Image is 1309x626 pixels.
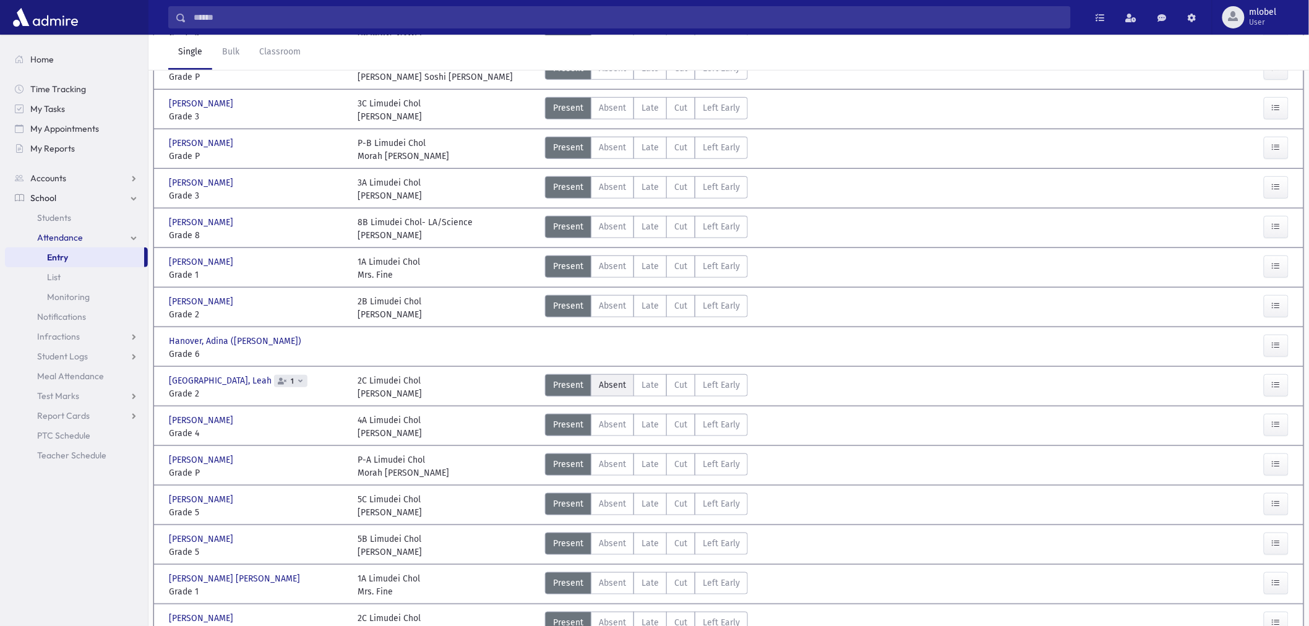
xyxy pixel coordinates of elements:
[5,208,148,228] a: Students
[642,101,659,114] span: Late
[169,335,304,348] span: Hanover, Adina ([PERSON_NAME])
[37,430,90,441] span: PTC Schedule
[545,374,748,400] div: AttTypes
[10,5,81,30] img: AdmirePro
[674,260,687,273] span: Cut
[703,379,740,392] span: Left Early
[358,255,420,281] div: 1A Limudei Chol Mrs. Fine
[642,181,659,194] span: Late
[37,390,79,401] span: Test Marks
[545,58,748,84] div: AttTypes
[37,232,83,243] span: Attendance
[674,537,687,550] span: Cut
[553,577,583,590] span: Present
[169,348,345,361] span: Grade 6
[358,533,422,559] div: 5B Limudei Chol [PERSON_NAME]
[703,418,740,431] span: Left Early
[5,79,148,99] a: Time Tracking
[5,327,148,346] a: Infractions
[5,267,148,287] a: List
[5,445,148,465] a: Teacher Schedule
[599,497,626,510] span: Absent
[553,458,583,471] span: Present
[642,537,659,550] span: Late
[703,577,740,590] span: Left Early
[5,346,148,366] a: Student Logs
[1250,17,1277,27] span: User
[553,101,583,114] span: Present
[545,137,748,163] div: AttTypes
[674,181,687,194] span: Cut
[642,458,659,471] span: Late
[186,6,1070,28] input: Search
[30,123,99,134] span: My Appointments
[5,168,148,188] a: Accounts
[674,101,687,114] span: Cut
[30,192,56,204] span: School
[5,188,148,208] a: School
[169,137,236,150] span: [PERSON_NAME]
[553,537,583,550] span: Present
[545,533,748,559] div: AttTypes
[169,229,345,242] span: Grade 8
[703,458,740,471] span: Left Early
[37,450,106,461] span: Teacher Schedule
[703,537,740,550] span: Left Early
[169,176,236,189] span: [PERSON_NAME]
[553,418,583,431] span: Present
[168,35,212,69] a: Single
[642,220,659,233] span: Late
[553,497,583,510] span: Present
[703,220,740,233] span: Left Early
[642,418,659,431] span: Late
[30,54,54,65] span: Home
[545,295,748,321] div: AttTypes
[358,176,422,202] div: 3A Limudei Chol [PERSON_NAME]
[674,220,687,233] span: Cut
[169,453,236,466] span: [PERSON_NAME]
[169,71,345,84] span: Grade P
[599,379,626,392] span: Absent
[358,137,449,163] div: P-B Limudei Chol Morah [PERSON_NAME]
[169,110,345,123] span: Grade 3
[37,311,86,322] span: Notifications
[169,546,345,559] span: Grade 5
[47,252,68,263] span: Entry
[553,299,583,312] span: Present
[545,216,748,242] div: AttTypes
[169,374,274,387] span: [GEOGRAPHIC_DATA], Leah
[5,406,148,426] a: Report Cards
[47,291,90,302] span: Monitoring
[5,139,148,158] a: My Reports
[674,379,687,392] span: Cut
[358,414,422,440] div: 4A Limudei Chol [PERSON_NAME]
[169,414,236,427] span: [PERSON_NAME]
[674,141,687,154] span: Cut
[599,141,626,154] span: Absent
[169,387,345,400] span: Grade 2
[642,497,659,510] span: Late
[358,572,420,598] div: 1A Limudei Chol Mrs. Fine
[5,386,148,406] a: Test Marks
[599,577,626,590] span: Absent
[37,410,90,421] span: Report Cards
[37,371,104,382] span: Meal Attendance
[169,295,236,308] span: [PERSON_NAME]
[30,103,65,114] span: My Tasks
[358,216,473,242] div: 8B Limudei Chol- LA/Science [PERSON_NAME]
[169,493,236,506] span: [PERSON_NAME]
[288,377,296,385] span: 1
[358,58,513,84] div: P-C Limudei Chol [PERSON_NAME] Soshi [PERSON_NAME]
[5,247,144,267] a: Entry
[169,506,345,519] span: Grade 5
[545,493,748,519] div: AttTypes
[169,533,236,546] span: [PERSON_NAME]
[703,260,740,273] span: Left Early
[169,189,345,202] span: Grade 3
[37,351,88,362] span: Student Logs
[169,572,303,585] span: [PERSON_NAME] [PERSON_NAME]
[545,255,748,281] div: AttTypes
[599,260,626,273] span: Absent
[642,577,659,590] span: Late
[642,379,659,392] span: Late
